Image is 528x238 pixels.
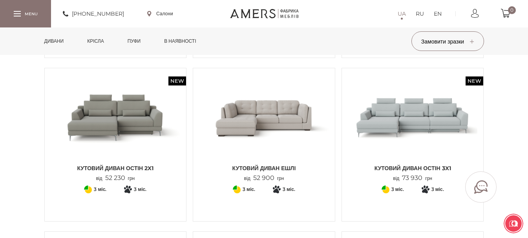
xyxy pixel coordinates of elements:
[96,174,135,182] p: від грн
[243,185,255,194] span: 3 міс.
[51,164,181,172] span: Кутовий диван ОСТІН 2x1
[158,27,202,55] a: в наявності
[466,76,483,85] span: New
[51,74,181,182] a: New Кутовий диван ОСТІН 2x1 Кутовий диван ОСТІН 2x1 Кутовий диван ОСТІН 2x1 від52 230грн
[81,27,110,55] a: Крісла
[399,174,425,182] span: 73 930
[283,185,295,194] span: 3 міс.
[348,164,478,172] span: Кутовий диван ОСТІН 3x1
[391,185,404,194] span: 3 міс.
[411,31,484,51] button: Замовити зразки
[199,164,329,172] span: Кутовий диван ЕШЛІ
[393,174,432,182] p: від грн
[398,9,406,18] a: UA
[168,76,186,85] span: New
[147,10,173,17] a: Салони
[508,6,516,14] span: 0
[122,27,147,55] a: Пуфи
[348,74,478,182] a: New Кутовий диван ОСТІН 3x1 Кутовий диван ОСТІН 3x1 Кутовий диван ОСТІН 3x1 від73 930грн
[431,185,444,194] span: 3 міс.
[94,185,106,194] span: 3 міс.
[250,174,277,182] span: 52 900
[38,27,70,55] a: Дивани
[244,174,284,182] p: від грн
[63,9,124,18] a: [PHONE_NUMBER]
[102,174,128,182] span: 52 230
[434,9,442,18] a: EN
[416,9,424,18] a: RU
[199,74,329,182] a: Кутовий диван ЕШЛІ Кутовий диван ЕШЛІ Кутовий диван ЕШЛІ від52 900грн
[134,185,146,194] span: 3 міс.
[421,38,474,45] span: Замовити зразки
